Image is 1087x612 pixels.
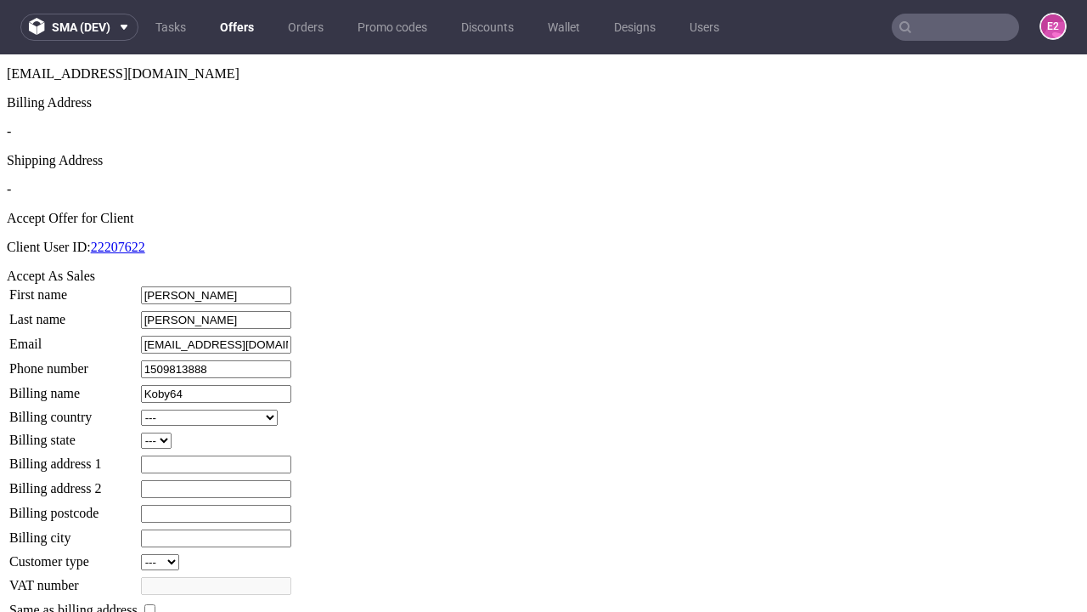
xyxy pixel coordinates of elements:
figcaption: e2 [1041,14,1065,38]
div: Shipping Address [7,99,1080,114]
td: Phone number [8,305,138,325]
td: Last name [8,256,138,275]
div: Billing Address [7,41,1080,56]
a: Discounts [451,14,524,41]
td: Billing postcode [8,450,138,469]
td: Billing city [8,474,138,494]
div: Accept As Sales [7,214,1080,229]
span: - [7,70,11,84]
span: sma (dev) [52,21,110,33]
td: Billing address 1 [8,400,138,420]
td: VAT number [8,522,138,541]
a: Users [679,14,729,41]
p: Client User ID: [7,185,1080,201]
td: Billing state [8,377,138,395]
td: Billing address 2 [8,425,138,445]
a: Offers [210,14,264,41]
button: sma (dev) [20,14,138,41]
a: Promo codes [347,14,437,41]
span: [EMAIL_ADDRESS][DOMAIN_NAME] [7,12,239,26]
td: Same as billing address [8,547,138,565]
span: - [7,127,11,142]
td: Billing name [8,330,138,349]
td: Customer type [8,499,138,517]
a: Tasks [145,14,196,41]
a: Orders [278,14,334,41]
td: Email [8,280,138,300]
a: Designs [604,14,666,41]
td: First name [8,231,138,251]
td: Billing country [8,354,138,372]
a: Wallet [538,14,590,41]
div: Accept Offer for Client [7,156,1080,172]
a: 22207622 [91,185,145,200]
